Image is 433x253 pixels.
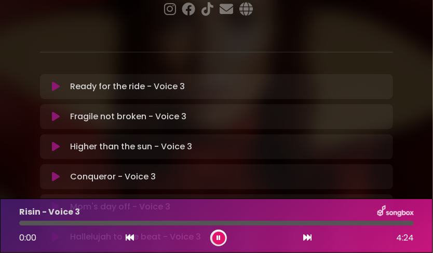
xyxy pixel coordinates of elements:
p: Ready for the ride - Voice 3 [70,80,185,93]
p: Fragile not broken - Voice 3 [70,110,186,123]
img: songbox-logo-white.png [377,205,414,219]
span: 4:24 [396,232,414,244]
span: 0:00 [19,232,36,244]
p: Higher than the sun - Voice 3 [70,140,192,153]
p: Conqueror - Voice 3 [70,171,156,183]
p: Risin - Voice 3 [19,206,80,218]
